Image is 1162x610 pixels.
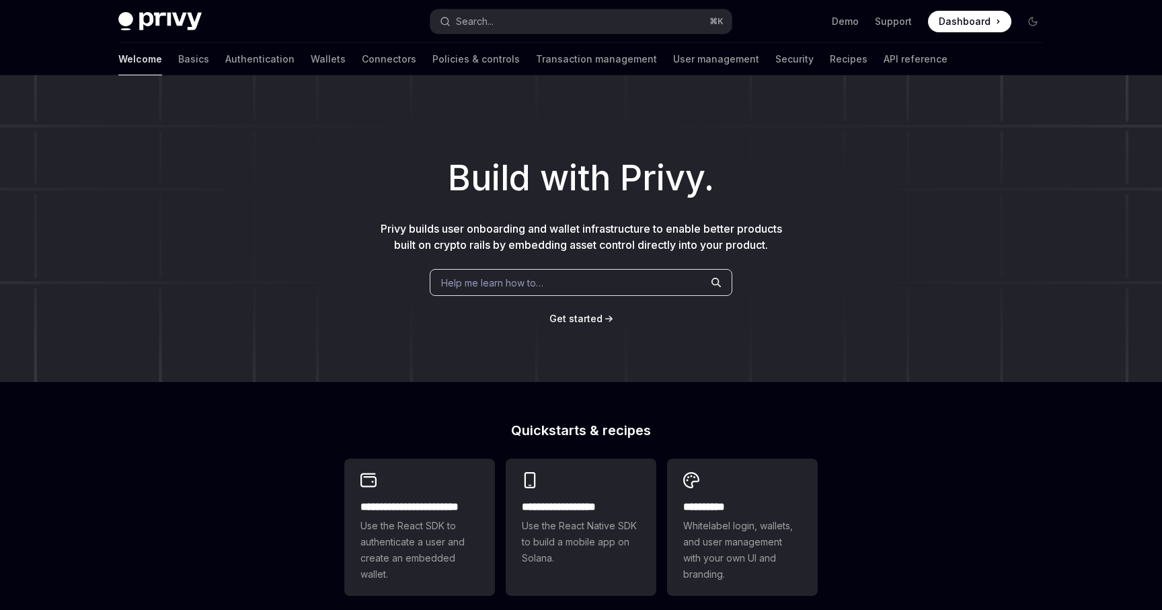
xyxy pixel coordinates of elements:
[178,43,209,75] a: Basics
[381,222,782,252] span: Privy builds user onboarding and wallet infrastructure to enable better products built on crypto ...
[709,16,724,27] span: ⌘ K
[928,11,1011,32] a: Dashboard
[1022,11,1044,32] button: Toggle dark mode
[456,13,494,30] div: Search...
[311,43,346,75] a: Wallets
[832,15,859,28] a: Demo
[549,313,603,324] span: Get started
[432,43,520,75] a: Policies & controls
[506,459,656,596] a: **** **** **** ***Use the React Native SDK to build a mobile app on Solana.
[875,15,912,28] a: Support
[939,15,991,28] span: Dashboard
[430,9,732,34] button: Search...⌘K
[775,43,814,75] a: Security
[441,276,543,290] span: Help me learn how to…
[344,424,818,437] h2: Quickstarts & recipes
[683,518,802,582] span: Whitelabel login, wallets, and user management with your own UI and branding.
[884,43,947,75] a: API reference
[360,518,479,582] span: Use the React SDK to authenticate a user and create an embedded wallet.
[362,43,416,75] a: Connectors
[667,459,818,596] a: **** *****Whitelabel login, wallets, and user management with your own UI and branding.
[22,152,1140,204] h1: Build with Privy.
[225,43,295,75] a: Authentication
[522,518,640,566] span: Use the React Native SDK to build a mobile app on Solana.
[673,43,759,75] a: User management
[118,12,202,31] img: dark logo
[536,43,657,75] a: Transaction management
[549,312,603,326] a: Get started
[830,43,867,75] a: Recipes
[118,43,162,75] a: Welcome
